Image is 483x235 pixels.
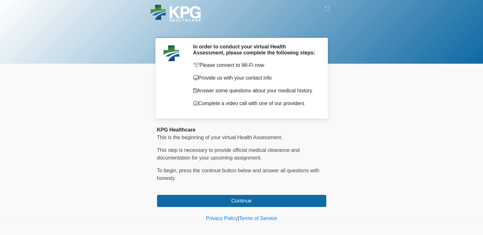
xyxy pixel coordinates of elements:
[157,195,326,207] button: Continue
[162,44,181,63] img: Agent Avatar
[193,61,317,69] p: Please connect to Wi-Fi now
[239,216,277,221] a: Terms of Service
[151,5,201,22] img: KPG Healthcare Logo
[152,23,331,35] h1: ‎ ‎ ‎
[206,216,238,221] a: Privacy Policy
[157,168,320,181] span: To begin, ﻿﻿﻿﻿﻿﻿﻿﻿﻿﻿﻿﻿﻿﻿﻿﻿﻿press the continue button below and answer all questions with honesty.
[193,87,317,95] p: Answer some questions about your medical history
[157,126,326,134] div: KPG Healthcare
[157,135,283,140] span: This is the beginning of your virtual Health Assessment.
[193,100,317,107] p: Complete a video call with one of our providers
[193,44,317,56] h2: In order to conduct your virtual Health Assessment, please complete the following steps:
[238,216,239,221] a: |
[157,147,300,160] span: This step is necessary to provide official medical clearance and documentation for your upcoming ...
[193,74,317,82] p: Provide us with your contact info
